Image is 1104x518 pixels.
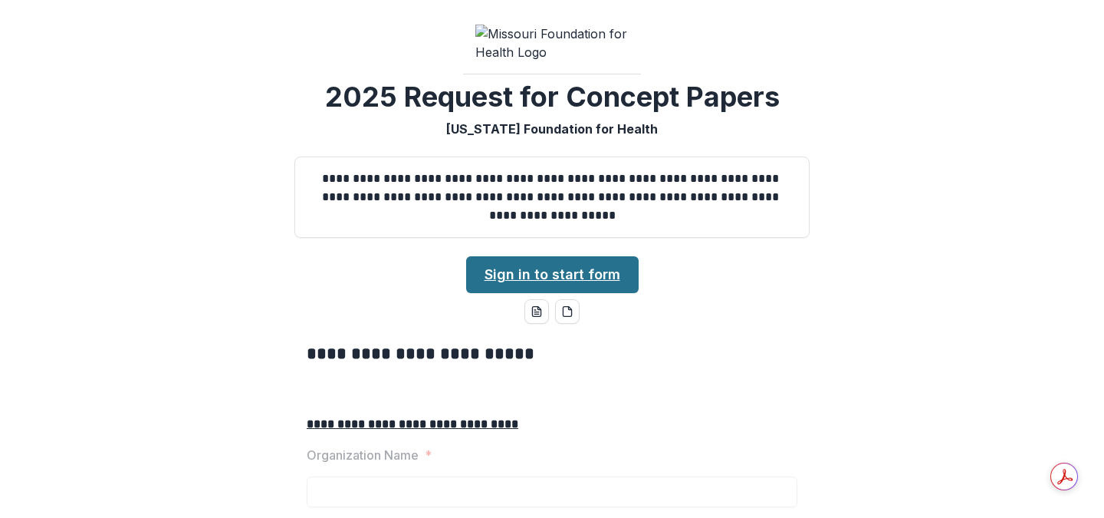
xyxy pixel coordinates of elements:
[475,25,629,61] img: Missouri Foundation for Health Logo
[555,299,580,324] button: pdf-download
[325,81,780,114] h2: 2025 Request for Concept Papers
[466,256,639,293] a: Sign in to start form
[307,446,419,464] p: Organization Name
[446,120,658,138] p: [US_STATE] Foundation for Health
[524,299,549,324] button: word-download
